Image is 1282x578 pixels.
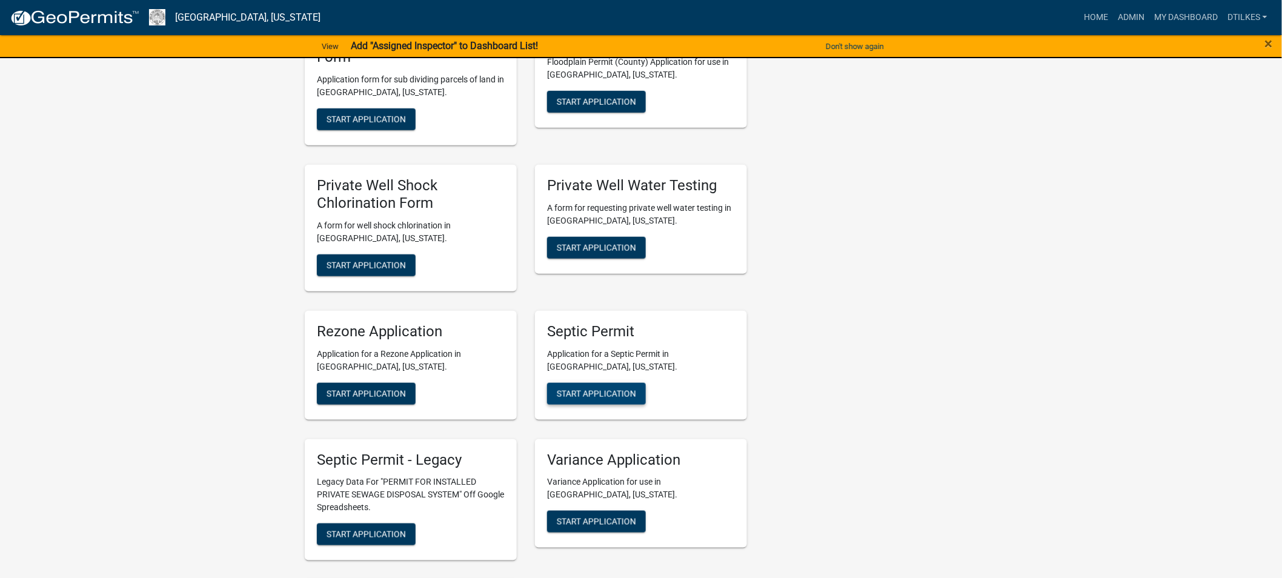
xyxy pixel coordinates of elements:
p: A form for requesting private well water testing in [GEOGRAPHIC_DATA], [US_STATE]. [547,202,735,227]
span: × [1265,35,1273,52]
span: Start Application [557,388,636,398]
strong: Add "Assigned Inspector" to Dashboard List! [351,40,538,51]
button: Start Application [317,523,416,545]
img: Franklin County, Iowa [149,9,165,25]
p: Application for a Septic Permit in [GEOGRAPHIC_DATA], [US_STATE]. [547,348,735,373]
button: Start Application [317,254,416,276]
p: Variance Application for use in [GEOGRAPHIC_DATA], [US_STATE]. [547,476,735,501]
a: [GEOGRAPHIC_DATA], [US_STATE] [175,7,320,28]
h5: Variance Application [547,451,735,469]
a: dtilkes [1223,6,1272,29]
button: Don't show again [821,36,889,56]
a: Home [1079,6,1113,29]
button: Start Application [547,511,646,533]
button: Start Application [547,237,646,259]
span: Start Application [557,97,636,107]
button: Start Application [317,108,416,130]
button: Start Application [317,383,416,405]
p: Legacy Data For "PERMIT FOR INSTALLED PRIVATE SEWAGE DISPOSAL SYSTEM" Off Google Spreadsheets. [317,476,505,514]
button: Start Application [547,383,646,405]
span: Start Application [327,530,406,539]
a: Admin [1113,6,1149,29]
button: Start Application [547,91,646,113]
h5: Septic Permit [547,323,735,340]
p: Application for a Rezone Application in [GEOGRAPHIC_DATA], [US_STATE]. [317,348,505,373]
h5: Private Well Shock Chlorination Form [317,177,505,212]
p: Application form for sub dividing parcels of land in [GEOGRAPHIC_DATA], [US_STATE]. [317,73,505,99]
p: A form for well shock chlorination in [GEOGRAPHIC_DATA], [US_STATE]. [317,219,505,245]
span: Start Application [327,260,406,270]
span: Start Application [327,388,406,398]
span: Start Application [327,115,406,124]
span: Start Application [557,517,636,527]
h5: Rezone Application [317,323,505,340]
h5: Septic Permit - Legacy [317,451,505,469]
h5: Private Well Water Testing [547,177,735,194]
a: View [317,36,344,56]
p: Floodplain Permit (County) Application for use in [GEOGRAPHIC_DATA], [US_STATE]. [547,56,735,81]
button: Close [1265,36,1273,51]
span: Start Application [557,242,636,252]
a: My Dashboard [1149,6,1223,29]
